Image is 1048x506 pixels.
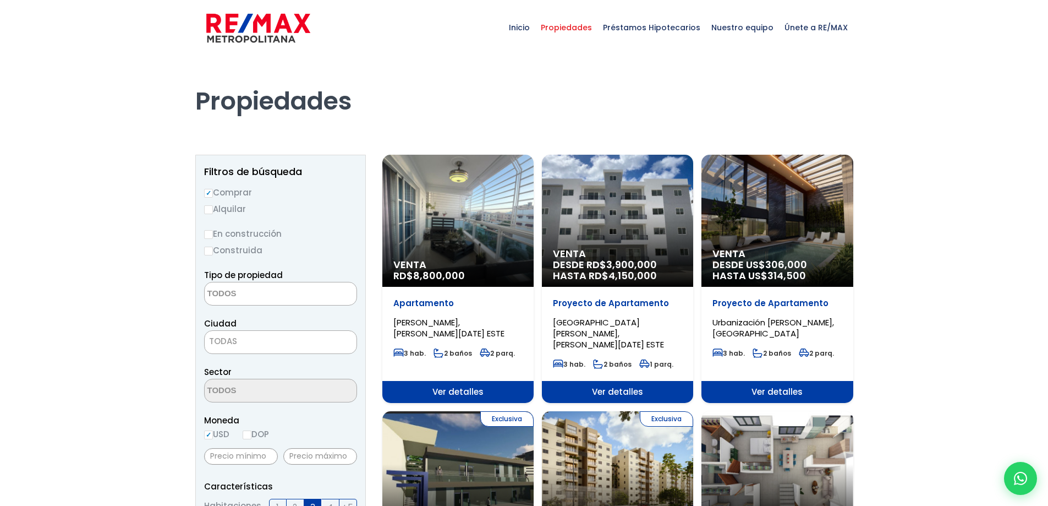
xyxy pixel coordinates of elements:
label: USD [204,427,229,441]
span: Moneda [204,413,357,427]
span: Nuestro equipo [706,11,779,44]
textarea: Search [205,282,311,306]
span: 3 hab. [712,349,745,358]
span: HASTA US$ [712,270,842,281]
input: En construcción [204,230,213,239]
span: Ver detalles [382,381,534,403]
span: TODAS [205,334,356,349]
span: [GEOGRAPHIC_DATA][PERSON_NAME], [PERSON_NAME][DATE] ESTE [553,317,664,350]
p: Apartamento [393,298,523,309]
span: Préstamos Hipotecarios [597,11,706,44]
input: Construida [204,247,213,255]
span: TODAS [209,335,237,347]
input: Alquilar [204,205,213,214]
span: 314,500 [767,269,806,282]
span: 2 baños [593,360,632,369]
textarea: Search [205,379,311,403]
span: 2 baños [434,349,472,358]
span: 8,800,000 [413,269,465,282]
span: 2 parq. [799,349,834,358]
span: Únete a RE/MAX [779,11,853,44]
span: Propiedades [535,11,597,44]
span: 3,900,000 [606,258,657,271]
span: DESDE RD$ [553,259,682,281]
label: DOP [243,427,269,441]
input: DOP [243,431,251,439]
span: 3 hab. [553,360,585,369]
span: Tipo de propiedad [204,269,283,281]
a: Venta DESDE RD$3,900,000 HASTA RD$4,150,000 Proyecto de Apartamento [GEOGRAPHIC_DATA][PERSON_NAME... [542,155,693,403]
span: Venta [393,259,523,270]
span: Ver detalles [701,381,853,403]
span: 4,150,000 [608,269,657,282]
span: Urbanización [PERSON_NAME], [GEOGRAPHIC_DATA] [712,317,834,339]
span: Ver detalles [542,381,693,403]
label: Construida [204,243,357,257]
span: 3 hab. [393,349,426,358]
input: USD [204,431,213,439]
span: Ciudad [204,318,237,329]
span: TODAS [204,330,357,354]
h1: Propiedades [195,56,853,116]
span: Venta [712,248,842,259]
input: Comprar [204,189,213,198]
span: 306,000 [765,258,807,271]
span: Inicio [503,11,535,44]
label: En construcción [204,227,357,241]
span: 2 parq. [480,349,515,358]
span: 1 parq. [639,360,673,369]
p: Características [204,480,357,493]
span: Exclusiva [480,411,534,427]
span: Venta [553,248,682,259]
span: [PERSON_NAME], [PERSON_NAME][DATE] ESTE [393,317,504,339]
span: HASTA RD$ [553,270,682,281]
img: remax-metropolitana-logo [206,12,310,45]
p: Proyecto de Apartamento [712,298,842,309]
a: Venta RD$8,800,000 Apartamento [PERSON_NAME], [PERSON_NAME][DATE] ESTE 3 hab. 2 baños 2 parq. Ver... [382,155,534,403]
span: Sector [204,366,232,378]
a: Venta DESDE US$306,000 HASTA US$314,500 Proyecto de Apartamento Urbanización [PERSON_NAME], [GEOG... [701,155,853,403]
span: Exclusiva [640,411,693,427]
input: Precio mínimo [204,448,278,465]
p: Proyecto de Apartamento [553,298,682,309]
span: 2 baños [753,349,791,358]
h2: Filtros de búsqueda [204,166,357,177]
label: Comprar [204,186,357,199]
input: Precio máximo [283,448,357,465]
label: Alquilar [204,202,357,216]
span: RD$ [393,269,465,282]
span: DESDE US$ [712,259,842,281]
